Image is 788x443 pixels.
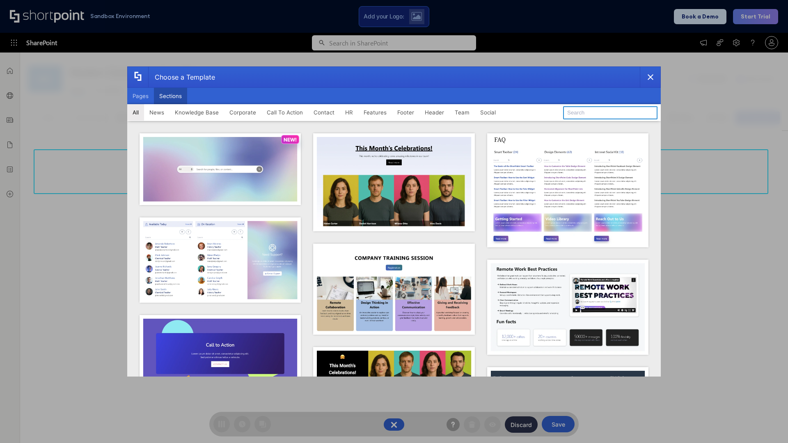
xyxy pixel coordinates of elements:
[392,104,419,121] button: Footer
[127,104,144,121] button: All
[747,404,788,443] iframe: Chat Widget
[154,88,187,104] button: Sections
[340,104,358,121] button: HR
[144,104,170,121] button: News
[127,88,154,104] button: Pages
[148,67,215,87] div: Choose a Template
[475,104,501,121] button: Social
[358,104,392,121] button: Features
[261,104,308,121] button: Call To Action
[170,104,224,121] button: Knowledge Base
[419,104,449,121] button: Header
[449,104,475,121] button: Team
[563,106,657,119] input: Search
[284,137,297,143] p: NEW!
[308,104,340,121] button: Contact
[224,104,261,121] button: Corporate
[127,66,661,377] div: template selector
